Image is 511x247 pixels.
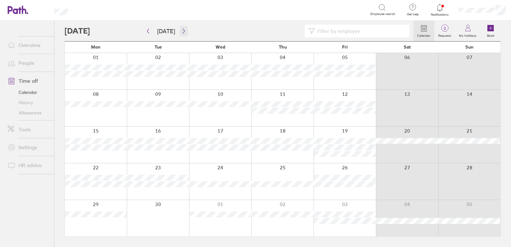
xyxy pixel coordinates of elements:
[480,21,501,41] a: Book
[430,3,450,17] a: Notifications
[434,21,455,41] a: 0Requests
[434,26,455,31] span: 0
[404,44,411,50] span: Sat
[3,123,54,136] a: Tools
[370,12,395,16] span: Employee search
[3,141,54,154] a: Settings
[3,57,54,69] a: People
[279,44,287,50] span: Thu
[455,32,480,38] label: My holidays
[3,39,54,51] a: Overview
[3,87,54,97] a: Calendar
[216,44,225,50] span: Wed
[434,32,455,38] label: Requests
[3,108,54,118] a: Allowances
[91,44,101,50] span: Mon
[483,32,498,38] label: Book
[413,21,434,41] a: Calendar
[465,44,474,50] span: Sun
[85,7,102,12] div: Search
[315,25,406,37] input: Filter by employee
[342,44,348,50] span: Fri
[3,159,54,172] a: HR advice
[430,13,450,17] span: Notifications
[402,12,423,16] span: Get help
[3,74,54,87] a: Time off
[455,21,480,41] a: My holidays
[155,44,162,50] span: Tue
[3,97,54,108] a: History
[413,32,434,38] label: Calendar
[152,26,180,36] button: [DATE]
